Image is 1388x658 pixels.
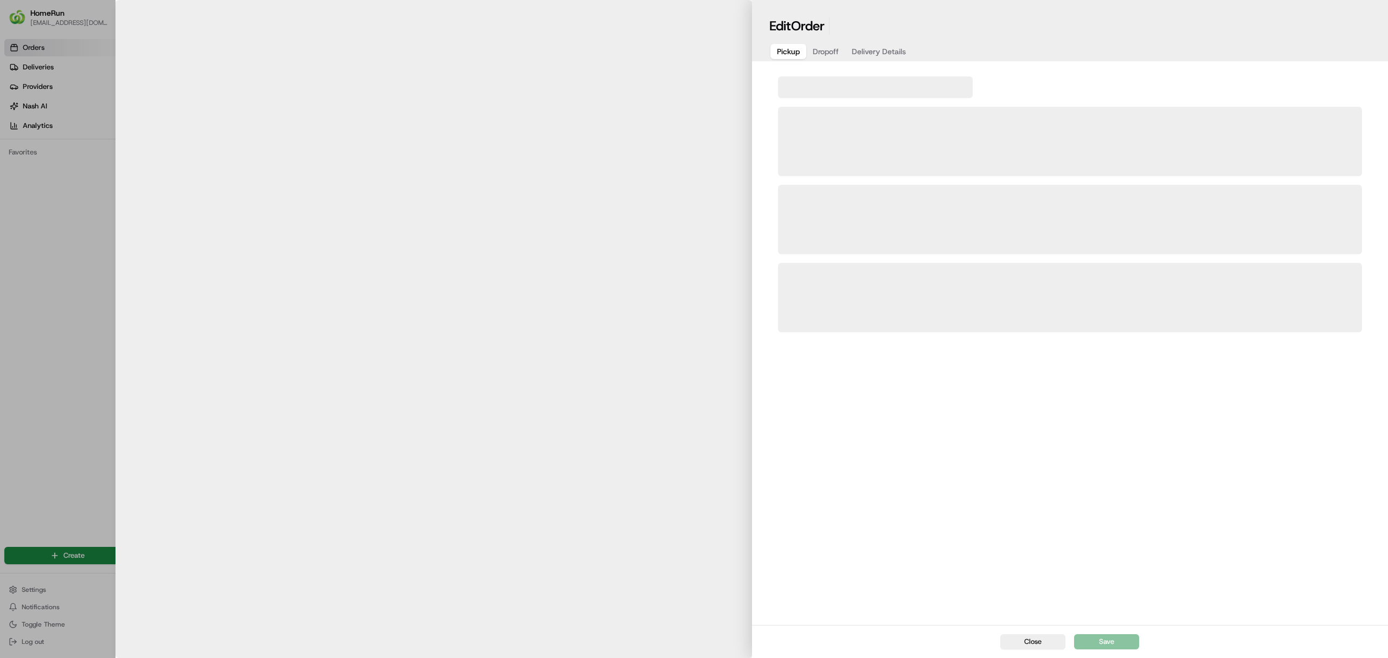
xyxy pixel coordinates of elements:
[769,17,825,35] h1: Edit
[813,46,839,57] span: Dropoff
[777,46,800,57] span: Pickup
[1000,634,1065,649] button: Close
[852,46,906,57] span: Delivery Details
[791,17,825,35] span: Order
